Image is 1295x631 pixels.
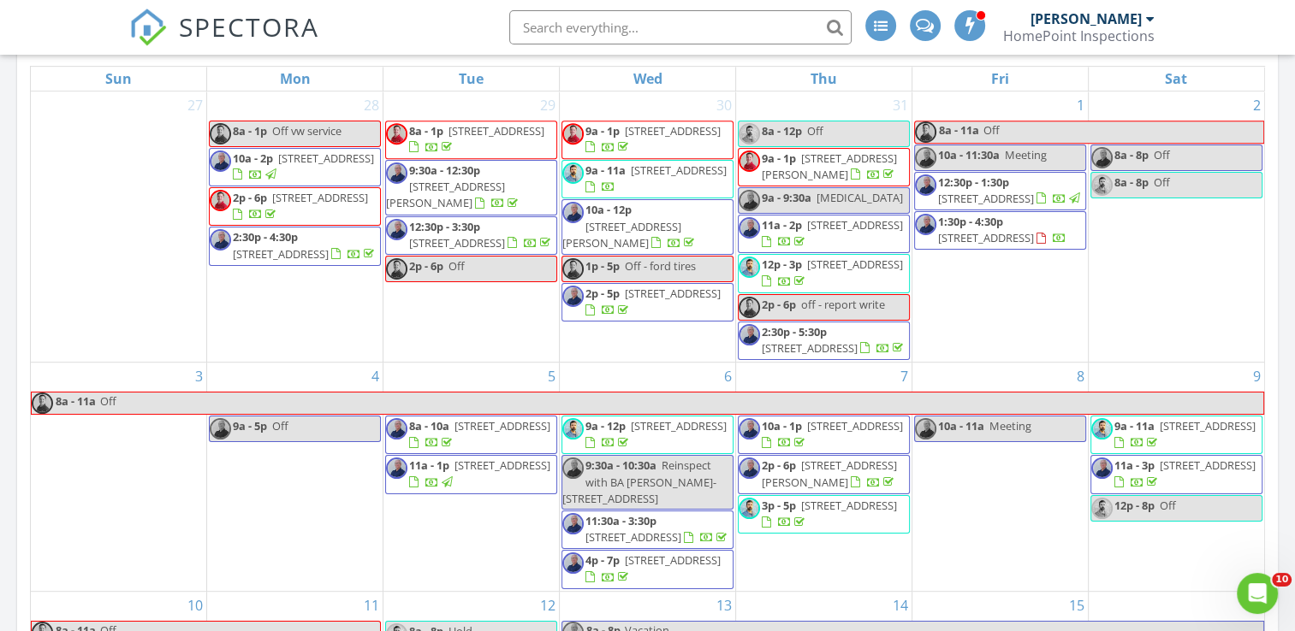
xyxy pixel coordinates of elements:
[385,216,557,255] a: 12:30p - 3:30p [STREET_ADDRESS]
[1031,10,1142,27] div: [PERSON_NAME]
[762,324,906,356] a: 2:30p - 5:30p [STREET_ADDRESS]
[585,162,626,178] span: 9a - 11a
[209,187,381,226] a: 2p - 6p [STREET_ADDRESS]
[807,67,841,91] a: Thursday
[386,162,407,184] img: new_head_shot_2.jpg
[1154,147,1170,162] span: Off
[915,147,936,168] img: new_head_shot_2.jpg
[762,217,802,233] span: 11a - 2p
[385,416,557,454] a: 8a - 10a [STREET_ADDRESS]
[233,190,267,205] span: 2p - 6p
[562,162,584,184] img: tom_2.jpg
[409,457,550,489] a: 11a - 1p [STREET_ADDRESS]
[562,513,584,534] img: new_head_shot_2.jpg
[409,418,550,450] a: 8a - 10a [STREET_ADDRESS]
[762,457,897,489] a: 2p - 6p [STREET_ADDRESS][PERSON_NAME]
[537,592,559,619] a: Go to August 12, 2025
[210,150,231,172] img: new_head_shot_2.jpg
[1073,363,1088,390] a: Go to August 8, 2025
[1114,174,1149,190] span: 8a - 8p
[210,190,231,211] img: profile_pic_1.png
[915,174,936,196] img: new_head_shot_2.jpg
[625,258,696,274] span: Off - ford tires
[102,67,135,91] a: Sunday
[32,392,53,414] img: profile_pic_1.png
[1091,498,1113,519] img: tom_2.jpg
[713,91,735,119] a: Go to July 30, 2025
[1088,363,1264,592] td: Go to August 9, 2025
[385,121,557,159] a: 8a - 1p [STREET_ADDRESS]
[585,529,681,545] span: [STREET_ADDRESS]
[562,457,584,479] img: new_head_shot_2.jpg
[585,286,620,301] span: 2p - 5p
[1066,592,1088,619] a: Go to August 15, 2025
[233,229,298,245] span: 2:30p - 4:30p
[1160,498,1176,513] span: Off
[807,217,903,233] span: [STREET_ADDRESS]
[209,227,381,265] a: 2:30p - 4:30p [STREET_ADDRESS]
[272,190,368,205] span: [STREET_ADDRESS]
[1088,91,1264,363] td: Go to August 2, 2025
[739,457,760,479] img: new_head_shot_2.jpg
[801,297,885,312] span: off - report write
[1005,147,1047,162] span: Meeting
[129,23,319,59] a: SPECTORA
[914,172,1086,210] a: 12:30p - 1:30p [STREET_ADDRESS]
[1114,418,1256,450] a: 9a - 11a [STREET_ADDRESS]
[100,393,116,409] span: Off
[454,457,550,473] span: [STREET_ADDRESS]
[210,123,231,144] img: profile_pic_1.png
[762,150,897,182] span: [STREET_ADDRESS][PERSON_NAME]
[31,363,207,592] td: Go to August 3, 2025
[409,123,544,155] a: 8a - 1p [STREET_ADDRESS]
[938,147,1000,162] span: 10a - 11:30a
[386,162,521,210] a: 9:30a - 12:30p [STREET_ADDRESS][PERSON_NAME]
[184,91,206,119] a: Go to July 27, 2025
[448,123,544,139] span: [STREET_ADDRESS]
[938,174,1009,190] span: 12:30p - 1:30p
[889,91,912,119] a: Go to July 31, 2025
[233,150,374,182] a: 10a - 2p [STREET_ADDRESS]
[938,214,1066,245] a: 1:30p - 4:30p [STREET_ADDRESS]
[738,254,910,292] a: 12p - 3p [STREET_ADDRESS]
[1114,147,1149,162] span: 8a - 8p
[988,67,1013,91] a: Friday
[585,457,656,473] span: 9:30a - 10:30a
[631,418,727,433] span: [STREET_ADDRESS]
[179,9,319,44] span: SPECTORA
[544,363,559,390] a: Go to August 5, 2025
[912,363,1088,592] td: Go to August 8, 2025
[386,258,407,280] img: profile_pic_1.png
[31,91,207,363] td: Go to July 27, 2025
[938,230,1034,245] span: [STREET_ADDRESS]
[1154,174,1170,190] span: Off
[448,258,465,274] span: Off
[562,202,584,223] img: new_head_shot_2.jpg
[368,363,383,390] a: Go to August 4, 2025
[762,340,858,356] span: [STREET_ADDRESS]
[1114,498,1155,513] span: 12p - 8p
[561,550,734,588] a: 4p - 7p [STREET_ADDRESS]
[561,160,734,198] a: 9a - 11a [STREET_ADDRESS]
[801,498,897,513] span: [STREET_ADDRESS]
[739,257,760,278] img: tom_2.jpg
[1090,455,1262,493] a: 11a - 3p [STREET_ADDRESS]
[1003,27,1155,44] div: HomePoint Inspections
[562,123,584,144] img: profile_pic_1.png
[735,363,912,592] td: Go to August 7, 2025
[915,121,936,143] img: profile_pic_1.png
[454,418,550,433] span: [STREET_ADDRESS]
[983,122,1000,138] span: Off
[1250,363,1264,390] a: Go to August 9, 2025
[233,246,329,262] span: [STREET_ADDRESS]
[409,457,449,473] span: 11a - 1p
[938,214,1003,229] span: 1:30p - 4:30p
[585,202,632,217] span: 10a - 12p
[713,592,735,619] a: Go to August 13, 2025
[585,552,721,584] a: 4p - 7p [STREET_ADDRESS]
[938,121,980,143] span: 8a - 11a
[1073,91,1088,119] a: Go to August 1, 2025
[739,190,760,211] img: new_head_shot_2.jpg
[625,552,721,568] span: [STREET_ADDRESS]
[762,217,903,249] a: 11a - 2p [STREET_ADDRESS]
